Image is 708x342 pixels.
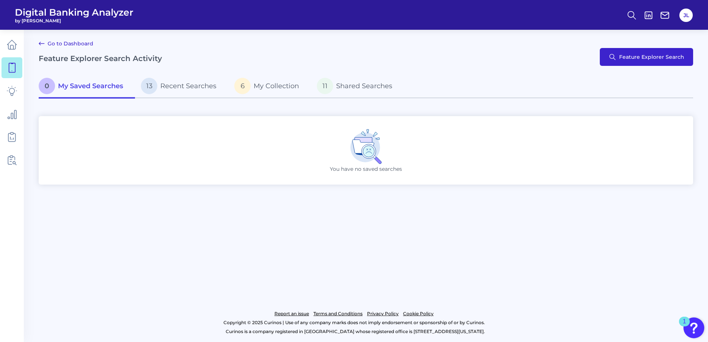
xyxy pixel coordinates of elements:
span: Digital Banking Analyzer [15,7,133,18]
button: Open Resource Center, 1 new notification [683,317,704,338]
p: Copyright © 2025 Curinos | Use of any company marks does not imply endorsement or sponsorship of ... [36,318,672,327]
span: by [PERSON_NAME] [15,18,133,23]
div: 1 [683,322,686,331]
a: Cookie Policy [403,309,434,318]
a: 11Shared Searches [311,75,404,99]
span: Feature Explorer Search [619,54,684,60]
a: 6My Collection [228,75,311,99]
a: Go to Dashboard [39,39,93,48]
button: Feature Explorer Search [600,48,693,66]
span: My Collection [254,82,299,90]
a: Terms and Conditions [313,309,363,318]
span: 6 [234,78,251,94]
p: Curinos is a company registered in [GEOGRAPHIC_DATA] whose registered office is [STREET_ADDRESS][... [39,327,672,336]
span: 11 [317,78,333,94]
a: 13Recent Searches [135,75,228,99]
button: JL [679,9,693,22]
h2: Feature Explorer Search Activity [39,54,162,63]
span: Shared Searches [336,82,392,90]
a: Privacy Policy [367,309,399,318]
div: You have no saved searches [39,116,693,185]
span: Recent Searches [160,82,216,90]
span: My Saved Searches [58,82,123,90]
span: 0 [39,78,55,94]
span: 13 [141,78,157,94]
a: 0My Saved Searches [39,75,135,99]
a: Report an issue [274,309,309,318]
